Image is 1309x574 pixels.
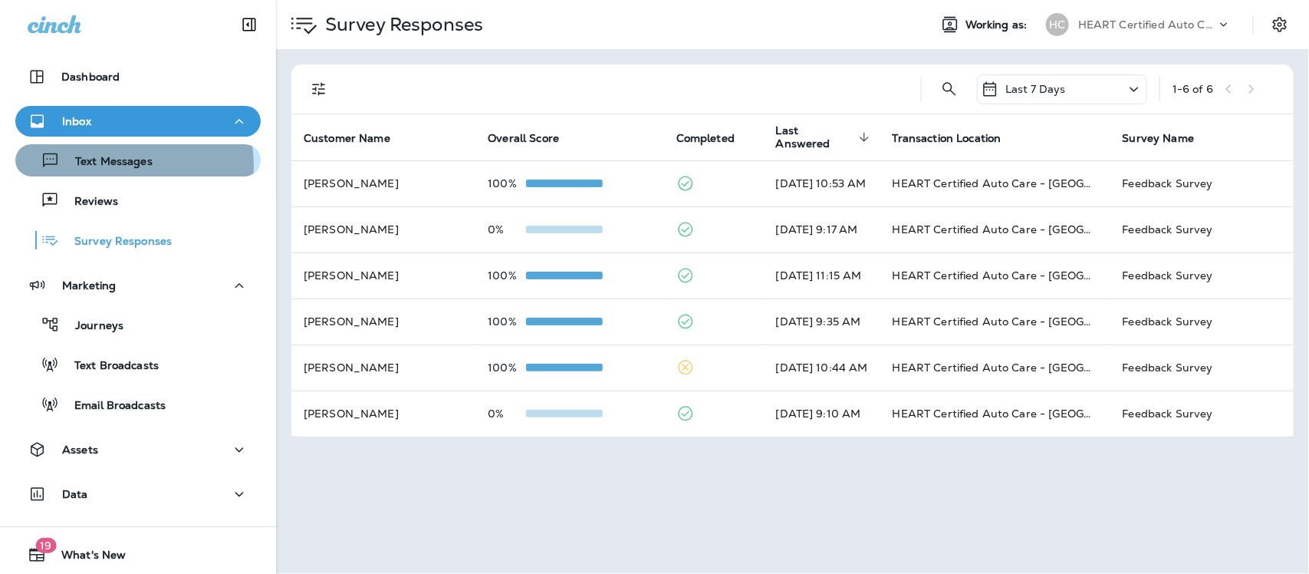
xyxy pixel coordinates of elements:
td: Feedback Survey [1110,160,1294,206]
button: Journeys [15,308,261,341]
button: Data [15,479,261,510]
button: 19What's New [15,539,261,570]
p: Text Broadcasts [59,359,159,374]
p: Reviews [59,195,118,209]
td: [DATE] 10:44 AM [764,345,880,391]
button: Reviews [15,184,261,216]
span: Overall Score [488,131,579,145]
button: Dashboard [15,61,261,92]
p: Assets [62,444,98,456]
p: 100% [488,269,526,282]
p: Email Broadcasts [59,399,166,414]
p: Dashboard [61,71,120,83]
td: Feedback Survey [1110,252,1294,299]
span: Transaction Location [893,131,1021,145]
span: Overall Score [488,132,559,145]
button: Filters [304,74,334,104]
span: Completed [676,131,755,145]
span: Transaction Location [893,132,1001,145]
span: Last Answered [776,124,854,150]
td: HEART Certified Auto Care - [GEOGRAPHIC_DATA] [880,345,1110,391]
td: [PERSON_NAME] [291,299,475,345]
p: 100% [488,361,526,374]
p: Inbox [62,115,91,127]
button: Survey Responses [15,224,261,256]
td: [PERSON_NAME] [291,160,475,206]
td: HEART Certified Auto Care - [GEOGRAPHIC_DATA] [880,160,1110,206]
p: 100% [488,315,526,328]
button: Email Broadcasts [15,388,261,421]
td: HEART Certified Auto Care - [GEOGRAPHIC_DATA] [880,391,1110,437]
td: [PERSON_NAME] [291,345,475,391]
td: [DATE] 9:35 AM [764,299,880,345]
span: Survey Name [1123,131,1215,145]
button: Text Broadcasts [15,348,261,381]
td: Feedback Survey [1110,299,1294,345]
span: Customer Name [304,132,390,145]
span: Customer Name [304,131,410,145]
p: 0% [488,407,526,420]
td: Feedback Survey [1110,391,1294,437]
button: Text Messages [15,144,261,176]
p: HEART Certified Auto Care [1078,18,1216,31]
p: Data [62,488,88,500]
td: HEART Certified Auto Care - [GEOGRAPHIC_DATA] [880,206,1110,252]
span: 19 [35,538,56,553]
p: Marketing [62,279,116,292]
p: Survey Responses [59,235,172,249]
td: Feedback Survey [1110,345,1294,391]
div: 1 - 6 of 6 [1173,83,1213,95]
p: Survey Responses [319,13,483,36]
button: Marketing [15,270,261,301]
td: [DATE] 9:10 AM [764,391,880,437]
td: HEART Certified Auto Care - [GEOGRAPHIC_DATA] [880,299,1110,345]
div: HC [1046,13,1069,36]
p: Journeys [60,319,123,334]
p: 0% [488,223,526,236]
span: Working as: [965,18,1031,31]
p: 100% [488,177,526,190]
button: Inbox [15,106,261,137]
button: Assets [15,434,261,465]
span: Completed [676,132,735,145]
button: Collapse Sidebar [228,9,271,40]
td: [PERSON_NAME] [291,391,475,437]
td: HEART Certified Auto Care - [GEOGRAPHIC_DATA] [880,252,1110,299]
button: Search Survey Responses [934,74,965,104]
td: [PERSON_NAME] [291,206,475,252]
td: Feedback Survey [1110,206,1294,252]
td: [DATE] 10:53 AM [764,160,880,206]
span: Last Answered [776,124,874,150]
span: What's New [46,549,126,567]
td: [DATE] 9:17 AM [764,206,880,252]
button: Settings [1266,11,1294,38]
p: Last 7 Days [1005,83,1066,95]
p: Text Messages [60,155,153,170]
td: [PERSON_NAME] [291,252,475,299]
span: Survey Name [1123,132,1195,145]
td: [DATE] 11:15 AM [764,252,880,299]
